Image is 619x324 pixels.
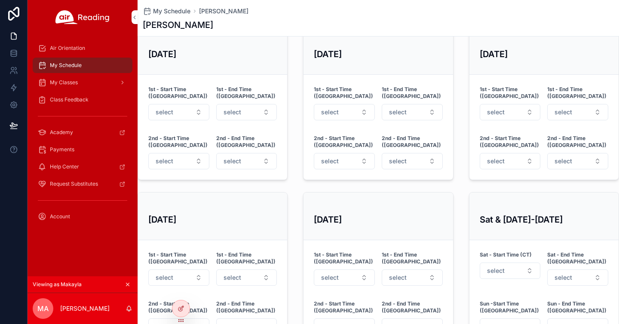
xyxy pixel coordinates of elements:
strong: 1st - End Time ([GEOGRAPHIC_DATA]) [216,86,277,100]
button: Select Button [547,153,608,169]
button: Select Button [382,104,443,120]
span: select [487,157,505,165]
a: My Schedule [33,58,132,73]
strong: 2nd - Start Time ([GEOGRAPHIC_DATA]) [148,300,209,314]
span: My Classes [50,79,78,86]
strong: 2nd - End Time ([GEOGRAPHIC_DATA]) [547,135,608,149]
span: select [487,108,505,116]
a: [PERSON_NAME] [199,7,248,15]
button: Select Button [480,153,541,169]
button: Select Button [314,269,375,286]
h3: [DATE] [314,213,442,226]
a: Air Orientation [33,40,132,56]
img: App logo [55,10,110,24]
button: Select Button [216,153,277,169]
h3: [DATE] [480,48,608,61]
button: Select Button [382,269,443,286]
span: MA [37,303,49,314]
span: select [224,108,241,116]
a: Payments [33,142,132,157]
span: select [555,273,572,282]
button: Select Button [148,153,209,169]
span: Viewing as Makayla [33,281,82,288]
button: Select Button [480,263,541,279]
a: Account [33,209,132,224]
strong: 1st - End Time ([GEOGRAPHIC_DATA]) [382,251,443,265]
a: Class Feedback [33,92,132,107]
a: Academy [33,125,132,140]
span: Academy [50,129,73,136]
strong: 1st - End Time ([GEOGRAPHIC_DATA]) [216,251,277,265]
strong: 2nd - Start Time ([GEOGRAPHIC_DATA]) [314,135,375,149]
strong: 2nd - End Time ([GEOGRAPHIC_DATA]) [216,300,277,314]
span: Account [50,213,70,220]
strong: 2nd - Start Time ([GEOGRAPHIC_DATA]) [314,300,375,314]
span: select [156,157,173,165]
span: select [555,157,572,165]
strong: Sat - Start Time (CT) [480,251,532,258]
span: select [321,273,339,282]
strong: 2nd - End Time ([GEOGRAPHIC_DATA]) [382,300,443,314]
span: Payments [50,146,74,153]
button: Select Button [382,153,443,169]
h3: Sat & [DATE]-[DATE] [480,213,608,226]
p: [PERSON_NAME] [60,304,110,313]
button: Select Button [547,104,608,120]
strong: 1st - End Time ([GEOGRAPHIC_DATA]) [547,86,608,100]
h3: [DATE] [314,48,442,61]
span: select [321,157,339,165]
span: Help Center [50,163,79,170]
h3: [DATE] [148,48,277,61]
span: Request Substitutes [50,180,98,187]
h1: [PERSON_NAME] [143,19,213,31]
button: Select Button [216,269,277,286]
strong: 1st - End Time ([GEOGRAPHIC_DATA]) [382,86,443,100]
strong: 2nd - Start Time ([GEOGRAPHIC_DATA]) [480,135,541,149]
a: My Schedule [143,7,190,15]
button: Select Button [216,104,277,120]
div: scrollable content [28,34,138,235]
span: My Schedule [50,62,82,69]
span: select [389,157,407,165]
strong: 1st - Start Time ([GEOGRAPHIC_DATA]) [314,251,375,265]
strong: 2nd - Start Time ([GEOGRAPHIC_DATA]) [148,135,209,149]
strong: Sun - End Time ([GEOGRAPHIC_DATA]) [547,300,608,314]
button: Select Button [314,153,375,169]
span: select [224,273,241,282]
span: Air Orientation [50,45,85,52]
strong: 1st - Start Time ([GEOGRAPHIC_DATA]) [148,251,209,265]
strong: 2nd - End Time ([GEOGRAPHIC_DATA]) [382,135,443,149]
span: select [555,108,572,116]
span: select [156,108,173,116]
button: Select Button [547,269,608,286]
a: Help Center [33,159,132,174]
h3: [DATE] [148,213,277,226]
strong: 1st - Start Time ([GEOGRAPHIC_DATA]) [314,86,375,100]
strong: 1st - Start Time ([GEOGRAPHIC_DATA]) [480,86,541,100]
button: Select Button [480,104,541,120]
strong: Sun -Start Time ([GEOGRAPHIC_DATA]) [480,300,541,314]
a: My Classes [33,75,132,90]
button: Select Button [148,269,209,286]
strong: 1st - Start Time ([GEOGRAPHIC_DATA]) [148,86,209,100]
span: select [389,273,407,282]
strong: Sat - End Time ([GEOGRAPHIC_DATA]) [547,251,608,265]
a: Request Substitutes [33,176,132,192]
button: Select Button [314,104,375,120]
span: Class Feedback [50,96,89,103]
span: select [487,266,505,275]
span: select [224,157,241,165]
span: select [389,108,407,116]
span: select [156,273,173,282]
span: My Schedule [153,7,190,15]
span: select [321,108,339,116]
strong: 2nd - End Time ([GEOGRAPHIC_DATA]) [216,135,277,149]
button: Select Button [148,104,209,120]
